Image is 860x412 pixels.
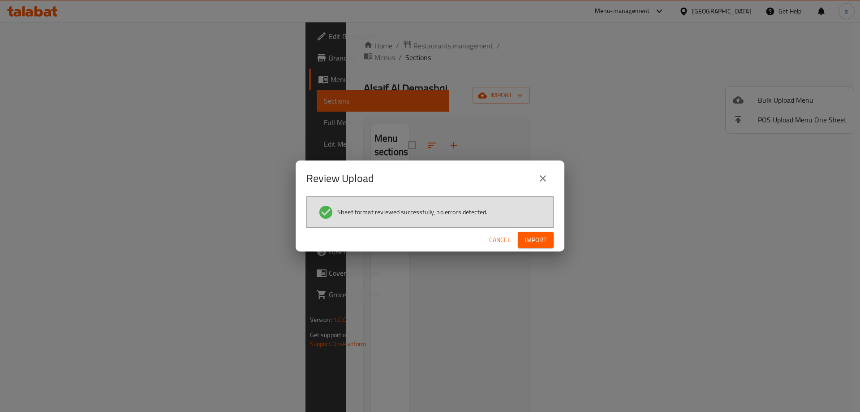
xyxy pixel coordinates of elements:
[306,171,374,186] h2: Review Upload
[337,208,487,217] span: Sheet format reviewed successfully, no errors detected.
[532,168,554,189] button: close
[518,232,554,248] button: Import
[486,232,514,248] button: Cancel
[489,234,511,246] span: Cancel
[525,234,546,246] span: Import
